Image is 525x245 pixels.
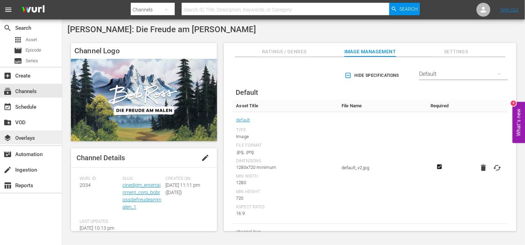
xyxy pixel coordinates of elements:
[236,116,250,125] a: default
[236,189,335,195] div: Min Height
[236,148,335,155] div: .jpg, .png
[26,57,38,64] span: Series
[511,101,516,106] div: 4
[236,158,335,164] div: Dimensions
[236,88,258,97] span: Default
[165,182,200,195] span: [DATE] 11:11 pm ([DATE])
[430,47,482,56] span: Settings
[236,128,335,133] div: Type
[346,72,399,79] span: Hide Specifications
[3,118,12,127] span: VOD
[236,195,335,202] div: 720
[389,3,420,15] button: Search
[258,47,310,56] span: Ratings / Genres
[201,154,209,162] span: edit
[344,47,396,56] span: Image Management
[419,64,508,84] div: Default
[427,100,452,112] th: Required
[26,36,37,43] span: Asset
[80,176,119,182] span: Wurl ID:
[76,154,125,162] span: Channel Details
[165,176,205,182] span: Created On:
[3,87,12,96] span: Channels
[513,102,525,143] button: Open Feedback Widget
[500,7,518,12] a: Sign Out
[236,179,335,186] div: 1280
[236,174,335,179] div: Min Width
[3,24,12,32] span: Search
[14,57,22,65] span: Series
[3,166,12,174] span: Ingestion
[3,103,12,111] span: Schedule
[435,164,444,170] svg: Required
[236,210,335,217] div: 16:9
[80,182,91,188] span: 2034
[3,181,12,190] span: Reports
[338,100,427,112] th: File Name
[236,143,335,148] div: File Format
[80,225,114,238] span: [DATE] 10:13 pm (a month ago)
[3,150,12,158] span: Automation
[197,149,214,166] button: edit
[4,6,12,14] span: menu
[67,25,256,34] span: [PERSON_NAME]: Die Freude am [PERSON_NAME]
[123,182,161,210] a: cinedigm_entertainment_corp_bobrossdiefreudeammalen_1
[338,112,427,224] td: default_v2.jpg
[236,227,335,236] span: channel-bug
[236,205,335,210] div: Aspect Ratio
[236,164,335,171] div: 1280x720 minimum
[3,72,12,80] span: Create
[71,59,217,141] img: Bob Ross: Die Freude am Malen
[26,47,41,54] span: Episode
[123,176,162,182] span: Slug:
[233,100,338,112] th: Asset Title
[236,133,335,140] div: Image
[3,134,12,142] span: Overlays
[399,3,418,15] span: Search
[343,66,402,85] button: Hide Specifications
[71,43,217,59] h4: Channel Logo
[80,219,119,225] span: Last Updated:
[14,36,22,44] span: Asset
[14,46,22,55] span: Episode
[17,2,50,18] img: ans4CAIJ8jUAAAAAAAAAAAAAAAAAAAAAAAAgQb4GAAAAAAAAAAAAAAAAAAAAAAAAJMjXAAAAAAAAAAAAAAAAAAAAAAAAgAT5G...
